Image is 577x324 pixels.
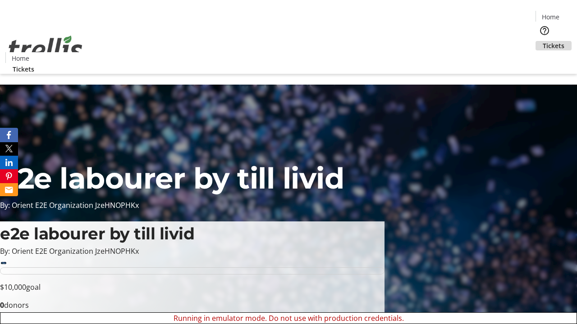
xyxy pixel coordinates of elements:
a: Tickets [536,41,572,50]
span: Home [542,12,559,22]
span: Tickets [543,41,564,50]
a: Home [6,54,35,63]
button: Help [536,22,554,40]
span: Home [12,54,29,63]
img: Orient E2E Organization JzeHNOPHKx's Logo [5,26,86,71]
button: Cart [536,50,554,68]
a: Home [536,12,565,22]
a: Tickets [5,64,41,74]
span: Tickets [13,64,34,74]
